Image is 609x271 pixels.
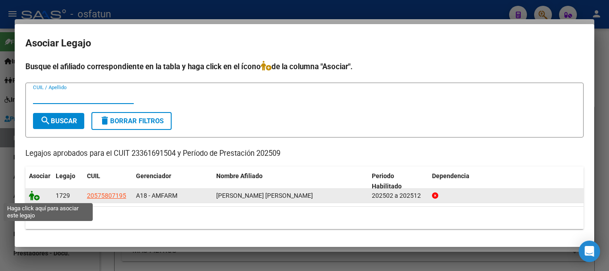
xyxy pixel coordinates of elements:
p: Legajos aprobados para el CUIT 23361691504 y Período de Prestación 202509 [25,148,584,159]
span: Periodo Habilitado [372,172,402,190]
span: Legajo [56,172,75,179]
span: Borrar Filtros [99,117,164,125]
mat-icon: delete [99,115,110,126]
div: 202502 a 202512 [372,191,425,201]
span: Gerenciador [136,172,171,179]
button: Buscar [33,113,84,129]
span: 1729 [56,192,70,199]
span: Nombre Afiliado [216,172,263,179]
datatable-header-cell: Nombre Afiliado [213,167,368,196]
span: 20575807195 [87,192,126,199]
span: A18 - AMFARM [136,192,177,199]
datatable-header-cell: Asociar [25,167,52,196]
div: Open Intercom Messenger [579,241,600,262]
div: 1 registros [25,207,584,229]
datatable-header-cell: Dependencia [428,167,584,196]
datatable-header-cell: CUIL [83,167,132,196]
datatable-header-cell: Legajo [52,167,83,196]
span: GIMENEZ PEPPE FELIPE EZEQUIEL [216,192,313,199]
h4: Busque el afiliado correspondiente en la tabla y haga click en el ícono de la columna "Asociar". [25,61,584,72]
datatable-header-cell: Gerenciador [132,167,213,196]
span: CUIL [87,172,100,179]
span: Asociar [29,172,50,179]
span: Buscar [40,117,77,125]
button: Borrar Filtros [91,112,172,130]
datatable-header-cell: Periodo Habilitado [368,167,428,196]
span: Dependencia [432,172,469,179]
mat-icon: search [40,115,51,126]
h2: Asociar Legajo [25,35,584,52]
